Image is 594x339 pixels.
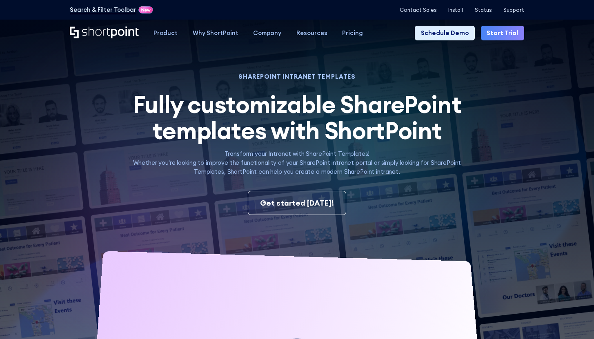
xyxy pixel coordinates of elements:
[335,26,370,40] a: Pricing
[70,5,136,14] a: Search & Filter Toolbar
[123,74,471,80] h1: SHAREPOINT INTRANET TEMPLATES
[289,26,334,40] a: Resources
[248,191,346,215] a: Get started [DATE]!
[185,26,246,40] a: Why ShortPoint
[400,7,436,13] a: Contact Sales
[154,29,178,38] div: Product
[246,26,289,40] a: Company
[193,29,238,38] div: Why ShortPoint
[342,29,363,38] div: Pricing
[70,27,139,40] a: Home
[146,26,185,40] a: Product
[133,89,461,146] span: Fully customizable SharePoint templates with ShortPoint
[415,26,475,40] a: Schedule Demo
[475,7,492,13] a: Status
[123,149,471,176] p: Transform your Intranet with SharePoint Templates! Whether you're looking to improve the function...
[448,7,463,13] a: Install
[481,26,524,40] a: Start Trial
[503,7,524,13] a: Support
[296,29,327,38] div: Resources
[253,29,281,38] div: Company
[260,197,334,208] div: Get started [DATE]!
